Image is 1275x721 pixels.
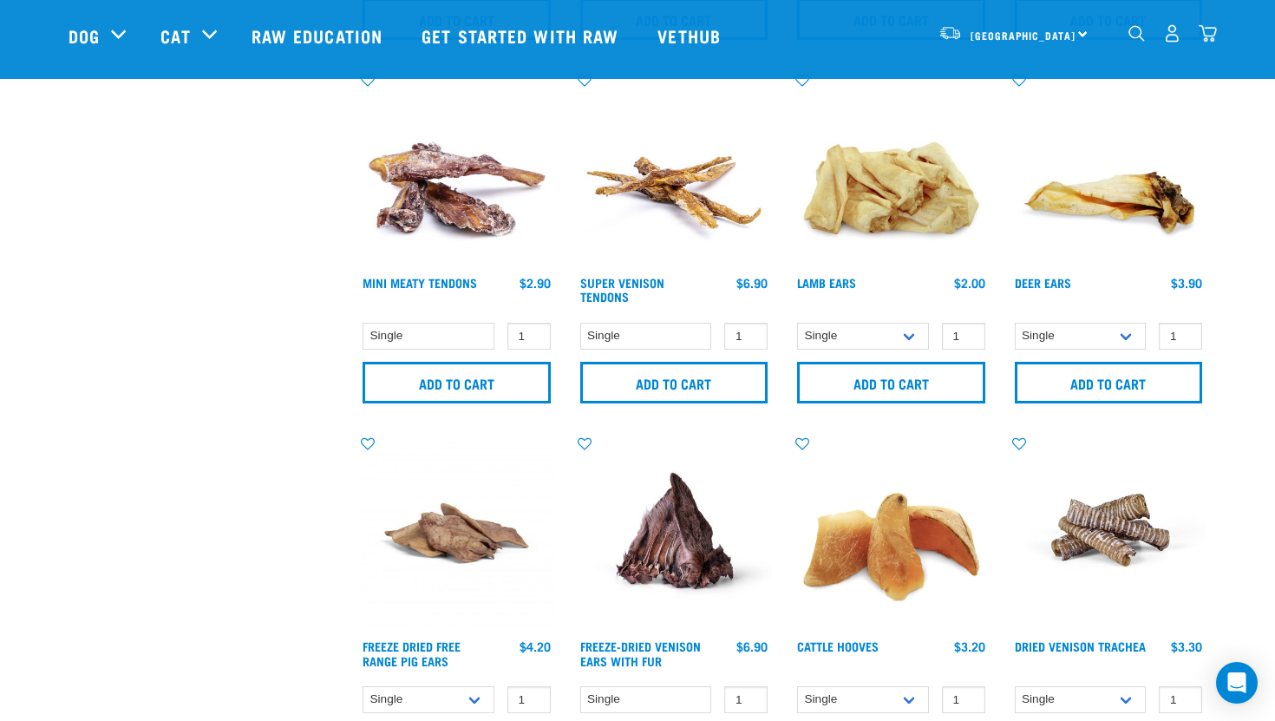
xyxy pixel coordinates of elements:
input: 1 [942,686,985,713]
div: $4.20 [520,639,551,653]
input: Add to cart [363,362,551,403]
a: Deer Ears [1015,279,1071,285]
input: 1 [1159,686,1202,713]
div: $6.90 [736,639,768,653]
div: $2.90 [520,276,551,290]
div: Open Intercom Messenger [1216,662,1258,704]
img: Pigs Ears [358,435,555,632]
a: Freeze-Dried Venison Ears with Fur [580,643,701,663]
img: A Deer Ear Treat For Pets [1010,71,1207,268]
a: Cattle Hooves [797,643,879,649]
img: home-icon-1@2x.png [1128,25,1145,42]
a: Freeze Dried Free Range Pig Ears [363,643,461,663]
img: Stack of treats for pets including venison trachea [1010,435,1207,632]
img: Pile Of Lamb Ears Treat For Pets [793,71,990,268]
a: Mini Meaty Tendons [363,279,477,285]
img: user.png [1163,24,1181,43]
div: $3.90 [1171,276,1202,290]
a: Lamb Ears [797,279,856,285]
img: 1289 Mini Tendons 01 [358,71,555,268]
img: Pile Of Cattle Hooves Treats For Dogs [793,435,990,632]
div: $3.20 [954,639,985,653]
img: 1286 Super Tendons 01 [576,71,773,268]
div: $3.30 [1171,639,1202,653]
img: home-icon@2x.png [1199,24,1217,43]
input: 1 [724,686,768,713]
a: Cat [160,23,190,49]
input: 1 [1159,323,1202,350]
a: Get started with Raw [404,1,640,70]
input: Add to cart [580,362,768,403]
a: Vethub [640,1,742,70]
input: Add to cart [1015,362,1203,403]
span: [GEOGRAPHIC_DATA] [971,32,1076,38]
a: Dried Venison Trachea [1015,643,1146,649]
a: Dog [69,23,100,49]
a: Raw Education [234,1,404,70]
div: $6.90 [736,276,768,290]
img: Raw Essentials Freeze Dried Deer Ears With Fur [576,435,773,632]
input: 1 [507,323,551,350]
input: 1 [507,686,551,713]
a: Super Venison Tendons [580,279,664,299]
input: 1 [724,323,768,350]
input: 1 [942,323,985,350]
div: $2.00 [954,276,985,290]
input: Add to cart [797,362,985,403]
img: van-moving.png [938,25,962,41]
